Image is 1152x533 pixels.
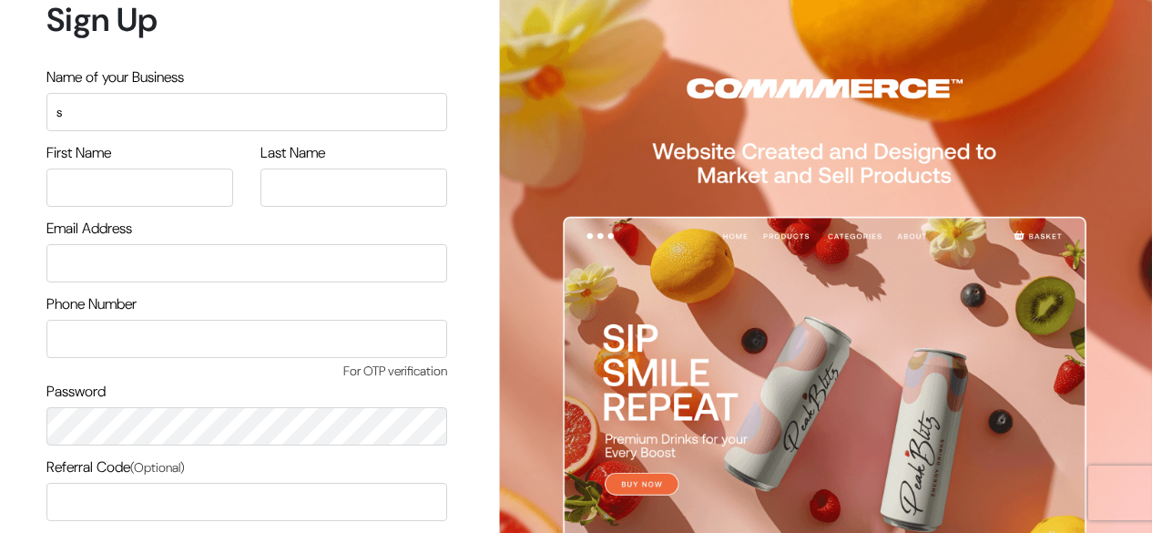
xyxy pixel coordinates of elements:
[46,362,447,381] span: For OTP verification
[130,459,185,476] span: (Optional)
[46,142,111,164] label: First Name
[260,142,325,164] label: Last Name
[46,456,185,478] label: Referral Code
[46,293,137,315] label: Phone Number
[46,381,106,403] label: Password
[46,218,132,240] label: Email Address
[46,67,184,88] label: Name of your Business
